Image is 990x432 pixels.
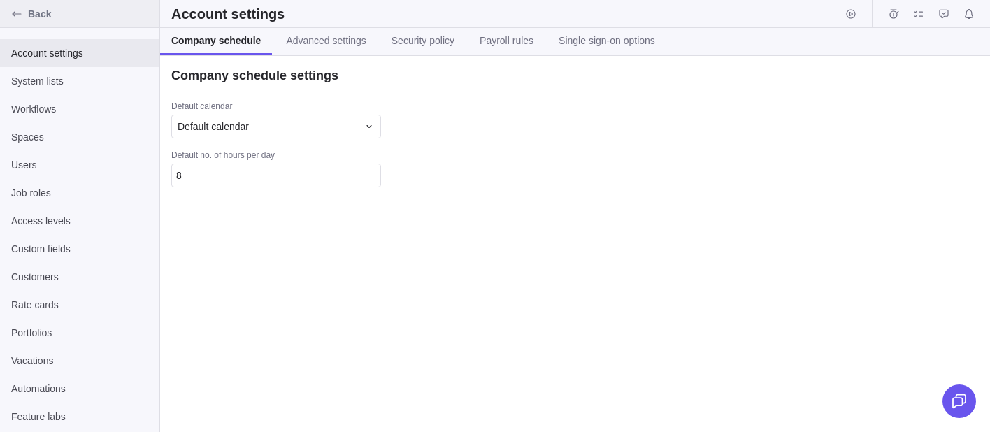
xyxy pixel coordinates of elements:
[11,326,148,340] span: Portfolios
[275,28,377,55] a: Advanced settings
[11,354,148,368] span: Vacations
[11,298,148,312] span: Rate cards
[11,242,148,256] span: Custom fields
[11,102,148,116] span: Workflows
[11,186,148,200] span: Job roles
[11,214,148,228] span: Access levels
[11,410,148,424] span: Feature labs
[171,164,381,187] input: Default no. of hours per day
[171,150,381,164] div: Default no. of hours per day
[11,382,148,396] span: Automations
[884,4,903,24] span: Time logs
[841,4,861,24] span: Start timer
[171,67,338,84] h3: Company schedule settings
[178,120,249,134] span: Default calendar
[480,34,533,48] span: Payroll rules
[286,34,366,48] span: Advanced settings
[909,4,928,24] span: My assignments
[934,10,954,22] a: Approval requests
[11,130,148,144] span: Spaces
[559,34,655,48] span: Single sign-on options
[28,7,154,21] span: Back
[171,4,285,24] h2: Account settings
[959,4,979,24] span: Notifications
[11,46,148,60] span: Account settings
[392,34,454,48] span: Security policy
[884,10,903,22] a: Time logs
[11,74,148,88] span: System lists
[171,34,261,48] span: Company schedule
[11,158,148,172] span: Users
[959,10,979,22] a: Notifications
[909,10,928,22] a: My assignments
[934,4,954,24] span: Approval requests
[468,28,545,55] a: Payroll rules
[171,101,661,115] div: Default calendar
[11,270,148,284] span: Customers
[380,28,466,55] a: Security policy
[547,28,666,55] a: Single sign-on options
[160,28,272,55] a: Company schedule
